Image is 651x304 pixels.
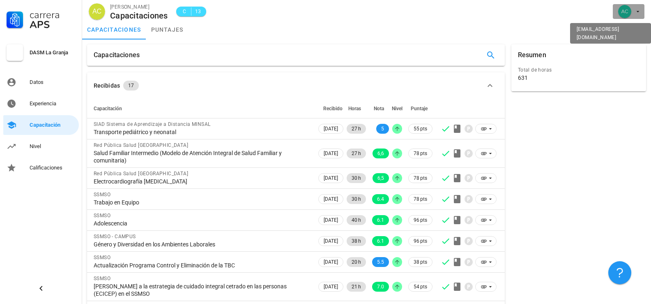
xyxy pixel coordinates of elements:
span: SIAD Sistema de Aprendizaje a Distancia MINSAL [94,121,210,127]
div: Nivel [30,143,76,150]
th: Capacitación [87,99,317,118]
span: [DATE] [324,174,338,183]
a: capacitaciones [82,20,146,39]
div: Capacitación [30,122,76,128]
span: [DATE] [324,237,338,246]
span: Nivel [392,106,403,111]
div: Trabajo en Equipo [94,199,310,206]
th: Nota [368,99,391,118]
div: [PERSON_NAME] [110,3,168,11]
span: 40 h [352,215,361,225]
div: Actualización Programa Control y Eliminación de la TBC [94,262,310,269]
span: 27 h [352,124,361,134]
th: Nivel [391,99,404,118]
span: 78 pts [414,195,427,203]
th: Recibido [317,99,345,118]
span: SSMSO [94,213,110,218]
div: Resumen [518,44,546,66]
div: Total de horas [518,66,639,74]
div: Datos [30,79,76,86]
div: avatar [618,5,631,18]
div: Capacitaciones [94,44,140,66]
div: APS [30,20,76,30]
span: SSMSO [94,276,110,281]
span: SSMSO [94,192,110,197]
th: Horas [345,99,368,118]
span: Nota [374,106,384,111]
span: SSMSO [94,255,110,260]
div: Electrocardiografía [MEDICAL_DATA] [94,178,310,185]
a: Datos [3,72,79,92]
span: [DATE] [324,216,338,225]
div: Carrera [30,10,76,20]
div: Transporte pediátrico y neonatal [94,128,310,136]
span: 21 h [352,282,361,292]
span: [DATE] [324,258,338,267]
span: 96 pts [414,216,427,224]
span: Red Pública Salud [GEOGRAPHIC_DATA] [94,142,188,148]
span: 30 h [352,173,361,183]
span: Capacitación [94,106,122,111]
span: 5.5 [377,257,384,267]
div: Calificaciones [30,165,76,171]
span: [DATE] [324,149,338,158]
a: Experiencia [3,94,79,114]
div: avatar [89,3,105,20]
a: Capacitación [3,115,79,135]
span: Red Pública Salud [GEOGRAPHIC_DATA] [94,171,188,176]
span: 30 h [352,194,361,204]
span: AC [92,3,101,20]
span: 6.4 [377,194,384,204]
div: Salud Familiar Intermedio (Modelo de Atención Integral de Salud Familiar y comunitaria) [94,149,310,164]
span: 7.0 [377,282,384,292]
span: 38 h [352,236,361,246]
span: [DATE] [324,195,338,204]
span: 6,6 [377,149,384,158]
span: 5 [381,124,384,134]
span: SSMSO - CAMPUS [94,234,136,239]
span: 38 pts [414,258,427,266]
span: 55 pts [414,125,427,133]
div: [PERSON_NAME] a la estrategia de cuidado integral cetrado en las personas (ECICEP) en el SSMSO [94,283,310,297]
div: Adolescencia [94,220,310,227]
div: DASM La Granja [30,49,76,56]
span: Horas [348,106,361,111]
button: Recibidas 17 [87,72,505,99]
div: Recibidas [94,81,120,90]
a: Calificaciones [3,158,79,178]
span: Puntaje [411,106,428,111]
span: 13 [195,7,201,16]
div: Género y Diversidad en los Ambientes Laborales [94,241,310,248]
span: 96 pts [414,237,427,245]
span: 78 pts [414,174,427,182]
span: 6.1 [377,215,384,225]
span: 78 pts [414,149,427,158]
span: 6,5 [377,173,384,183]
th: Puntaje [404,99,434,118]
a: puntajes [146,20,189,39]
span: 20 h [352,257,361,267]
a: Nivel [3,137,79,156]
span: Recibido [323,106,343,111]
span: 54 pts [414,283,427,291]
div: 631 [518,74,528,81]
span: 27 h [352,149,361,158]
div: Experiencia [30,100,76,107]
span: [DATE] [324,124,338,133]
div: Capacitaciones [110,11,168,20]
span: [DATE] [324,282,338,291]
span: C [181,7,188,16]
span: 6.1 [377,236,384,246]
span: 17 [128,81,134,91]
